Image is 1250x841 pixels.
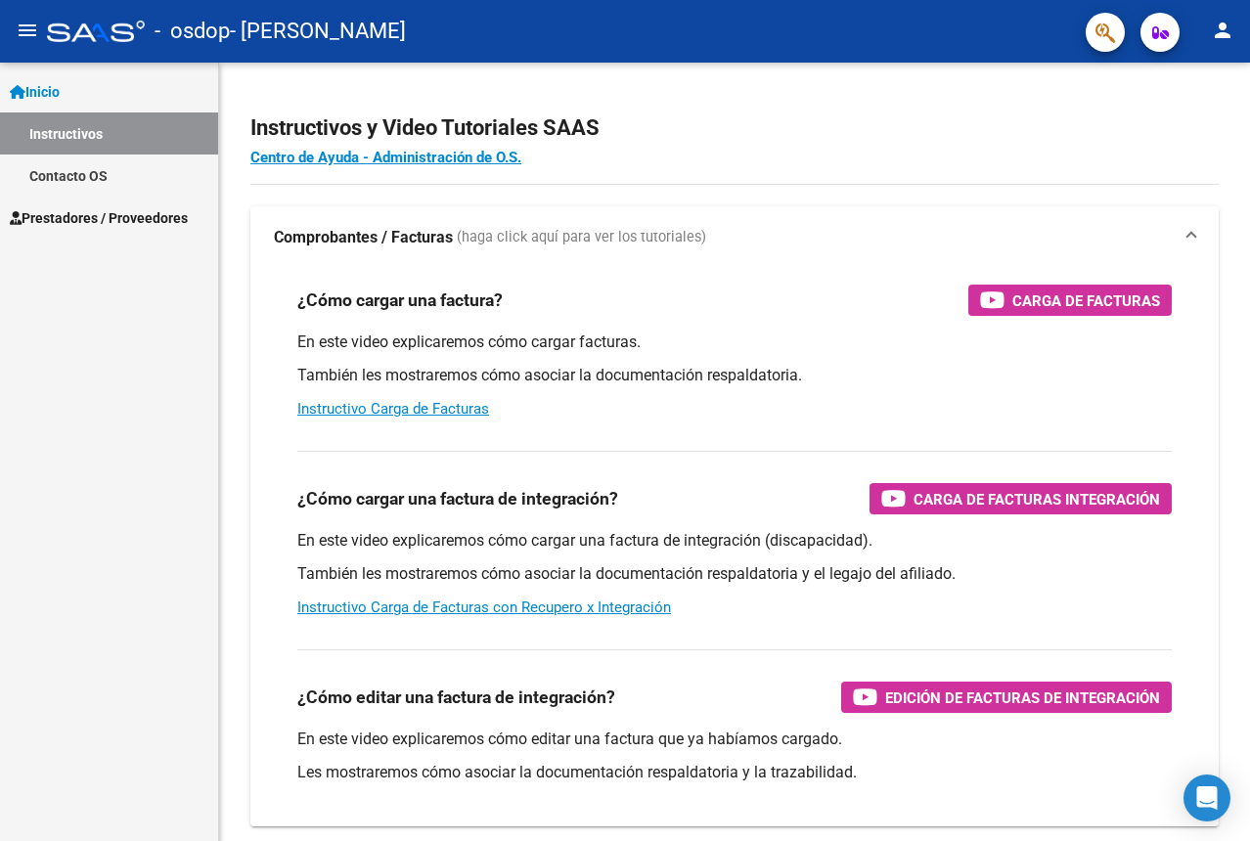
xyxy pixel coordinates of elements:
[297,485,618,512] h3: ¿Cómo cargar una factura de integración?
[1012,288,1160,313] span: Carga de Facturas
[250,110,1219,147] h2: Instructivos y Video Tutoriales SAAS
[297,287,503,314] h3: ¿Cómo cargar una factura?
[457,227,706,248] span: (haga click aquí para ver los tutoriales)
[250,206,1219,269] mat-expansion-panel-header: Comprobantes / Facturas (haga click aquí para ver los tutoriales)
[1211,19,1234,42] mat-icon: person
[155,10,230,53] span: - osdop
[297,762,1172,783] p: Les mostraremos cómo asociar la documentación respaldatoria y la trazabilidad.
[16,19,39,42] mat-icon: menu
[10,207,188,229] span: Prestadores / Proveedores
[230,10,406,53] span: - [PERSON_NAME]
[297,332,1172,353] p: En este video explicaremos cómo cargar facturas.
[297,530,1172,552] p: En este video explicaremos cómo cargar una factura de integración (discapacidad).
[250,149,521,166] a: Centro de Ayuda - Administración de O.S.
[297,365,1172,386] p: También les mostraremos cómo asociar la documentación respaldatoria.
[968,285,1172,316] button: Carga de Facturas
[297,400,489,418] a: Instructivo Carga de Facturas
[914,487,1160,511] span: Carga de Facturas Integración
[297,598,671,616] a: Instructivo Carga de Facturas con Recupero x Integración
[250,269,1219,826] div: Comprobantes / Facturas (haga click aquí para ver los tutoriales)
[274,227,453,248] strong: Comprobantes / Facturas
[870,483,1172,514] button: Carga de Facturas Integración
[1183,775,1230,821] div: Open Intercom Messenger
[297,684,615,711] h3: ¿Cómo editar una factura de integración?
[885,686,1160,710] span: Edición de Facturas de integración
[297,563,1172,585] p: También les mostraremos cómo asociar la documentación respaldatoria y el legajo del afiliado.
[841,682,1172,713] button: Edición de Facturas de integración
[297,729,1172,750] p: En este video explicaremos cómo editar una factura que ya habíamos cargado.
[10,81,60,103] span: Inicio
